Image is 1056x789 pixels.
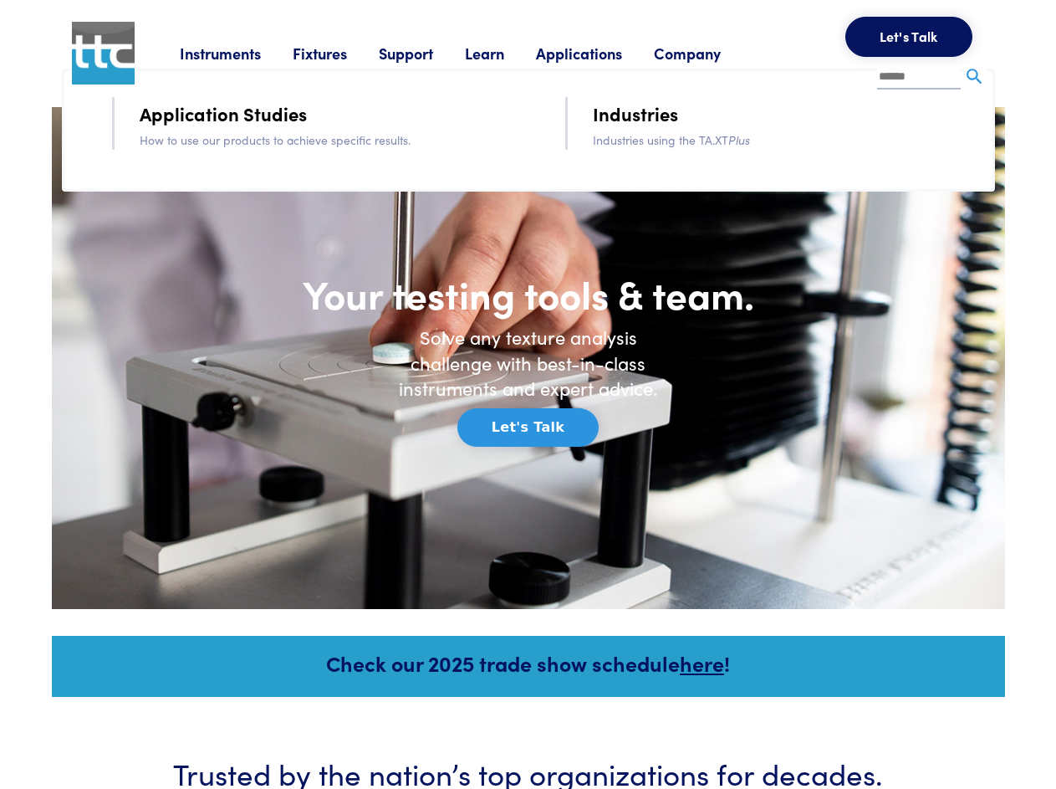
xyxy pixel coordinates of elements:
[536,43,654,64] a: Applications
[140,131,518,149] p: How to use our products to achieve specific results.
[593,131,972,149] p: Industries using the TA.XT
[180,43,293,64] a: Instruments
[465,43,536,64] a: Learn
[728,131,750,148] i: Plus
[379,43,465,64] a: Support
[140,99,307,128] a: Application Studies
[386,325,671,402] h6: Solve any texture analysis challenge with best-in-class instruments and expert advice.
[654,43,752,64] a: Company
[845,17,972,57] button: Let's Talk
[293,43,379,64] a: Fixtures
[680,648,724,678] a: here
[593,99,678,128] a: Industries
[72,22,135,85] img: ttc_logo_1x1_v1.0.png
[457,408,599,447] button: Let's Talk
[74,648,982,678] h5: Check our 2025 trade show schedule !
[244,269,813,318] h1: Your testing tools & team.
